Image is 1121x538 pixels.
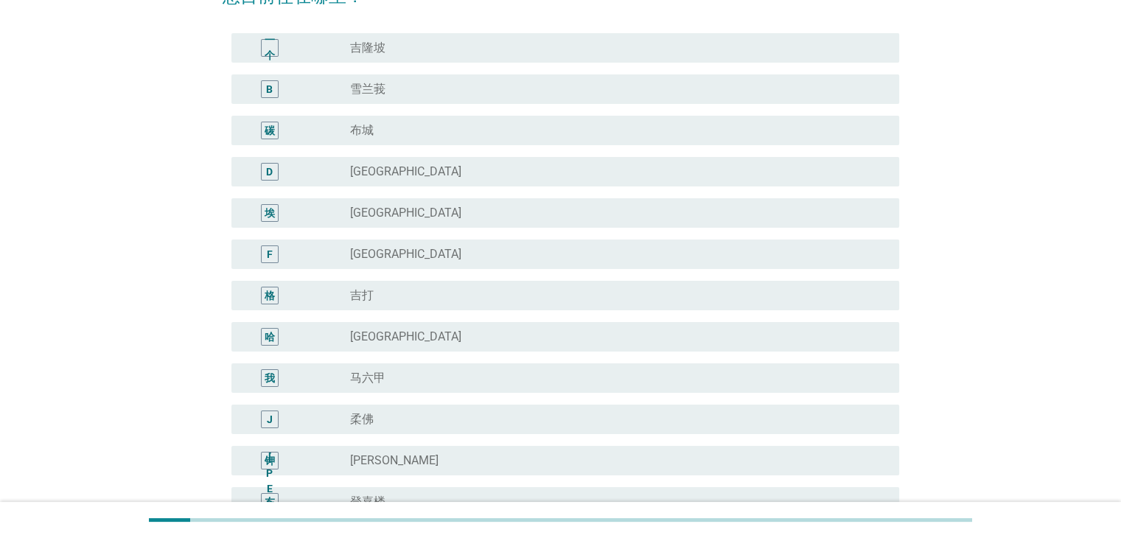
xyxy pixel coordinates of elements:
[350,247,461,261] font: [GEOGRAPHIC_DATA]
[350,371,385,385] font: 马六甲
[350,164,461,178] font: [GEOGRAPHIC_DATA]
[350,123,374,137] font: 布城
[265,454,275,466] font: 钾
[265,289,275,301] font: 格
[350,453,439,467] font: [PERSON_NAME]
[350,329,461,343] font: [GEOGRAPHIC_DATA]
[267,413,273,425] font: J
[350,41,385,55] font: 吉隆坡
[266,165,273,177] font: D
[266,83,273,94] font: B
[350,412,374,426] font: 柔佛
[350,82,385,96] font: 雪兰莪
[265,34,275,61] font: 一个
[265,371,275,383] font: 我
[350,206,461,220] font: [GEOGRAPHIC_DATA]
[265,124,275,136] font: 碳
[265,206,275,218] font: 埃
[265,330,275,342] font: 哈
[350,288,374,302] font: 吉打
[265,495,275,507] font: 左
[350,495,385,509] font: 登嘉楼
[267,248,273,259] font: F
